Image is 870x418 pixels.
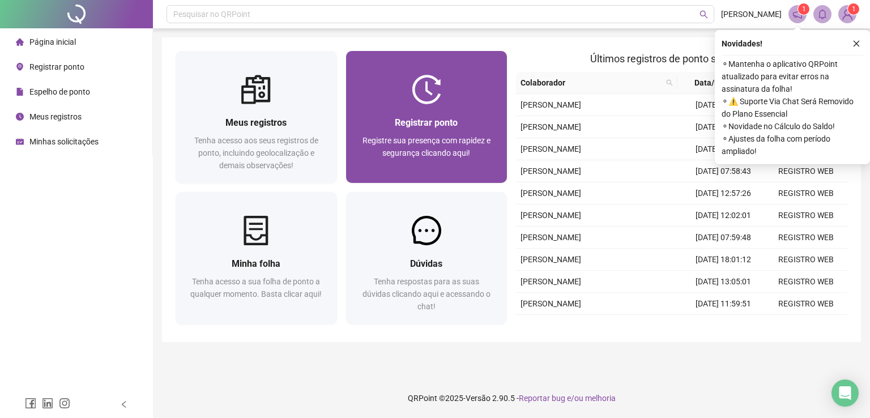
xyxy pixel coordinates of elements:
[839,6,856,23] img: 91577
[682,227,765,249] td: [DATE] 07:59:48
[25,398,36,409] span: facebook
[682,315,765,337] td: [DATE] 08:02:54
[59,398,70,409] span: instagram
[700,10,708,19] span: search
[677,72,758,94] th: Data/Hora
[852,40,860,48] span: close
[29,112,82,121] span: Meus registros
[16,138,24,146] span: schedule
[521,189,581,198] span: [PERSON_NAME]
[722,37,762,50] span: Novidades !
[664,74,675,91] span: search
[682,293,765,315] td: [DATE] 11:59:51
[521,233,581,242] span: [PERSON_NAME]
[722,133,863,157] span: ⚬ Ajustes da folha com período ampliado!
[29,62,84,71] span: Registrar ponto
[765,160,847,182] td: REGISTRO WEB
[722,58,863,95] span: ⚬ Mantenha o aplicativo QRPoint atualizado para evitar erros na assinatura da folha!
[682,249,765,271] td: [DATE] 18:01:12
[682,116,765,138] td: [DATE] 13:03:16
[765,227,847,249] td: REGISTRO WEB
[410,258,442,269] span: Dúvidas
[722,95,863,120] span: ⚬ ⚠️ Suporte Via Chat Será Removido do Plano Essencial
[190,277,322,298] span: Tenha acesso a sua folha de ponto a qualquer momento. Basta clicar aqui!
[817,9,828,19] span: bell
[765,271,847,293] td: REGISTRO WEB
[521,167,581,176] span: [PERSON_NAME]
[466,394,491,403] span: Versão
[521,299,581,308] span: [PERSON_NAME]
[232,258,280,269] span: Minha folha
[722,120,863,133] span: ⚬ Novidade no Cálculo do Saldo!
[521,100,581,109] span: [PERSON_NAME]
[16,38,24,46] span: home
[682,204,765,227] td: [DATE] 12:02:01
[16,63,24,71] span: environment
[521,144,581,153] span: [PERSON_NAME]
[521,277,581,286] span: [PERSON_NAME]
[16,113,24,121] span: clock-circle
[521,255,581,264] span: [PERSON_NAME]
[765,249,847,271] td: REGISTRO WEB
[519,394,616,403] span: Reportar bug e/ou melhoria
[120,400,128,408] span: left
[521,76,662,89] span: Colaborador
[29,87,90,96] span: Espelho de ponto
[798,3,809,15] sup: 1
[848,3,859,15] sup: Atualize o seu contato no menu Meus Dados
[802,5,806,13] span: 1
[225,117,287,128] span: Meus registros
[682,271,765,293] td: [DATE] 13:05:01
[153,378,870,418] footer: QRPoint © 2025 - 2.90.5 -
[721,8,782,20] span: [PERSON_NAME]
[682,94,765,116] td: [DATE] 18:00:55
[792,9,803,19] span: notification
[852,5,856,13] span: 1
[682,160,765,182] td: [DATE] 07:58:43
[765,293,847,315] td: REGISTRO WEB
[682,76,744,89] span: Data/Hora
[42,398,53,409] span: linkedin
[395,117,458,128] span: Registrar ponto
[346,51,507,183] a: Registrar pontoRegistre sua presença com rapidez e segurança clicando aqui!
[521,211,581,220] span: [PERSON_NAME]
[590,53,773,65] span: Últimos registros de ponto sincronizados
[362,136,491,157] span: Registre sua presença com rapidez e segurança clicando aqui!
[521,122,581,131] span: [PERSON_NAME]
[682,138,765,160] td: [DATE] 12:00:04
[831,379,859,407] div: Open Intercom Messenger
[765,315,847,337] td: REGISTRO WEB
[682,182,765,204] td: [DATE] 12:57:26
[29,37,76,46] span: Página inicial
[176,51,337,183] a: Meus registrosTenha acesso aos seus registros de ponto, incluindo geolocalização e demais observa...
[765,204,847,227] td: REGISTRO WEB
[194,136,318,170] span: Tenha acesso aos seus registros de ponto, incluindo geolocalização e demais observações!
[176,192,337,324] a: Minha folhaTenha acesso a sua folha de ponto a qualquer momento. Basta clicar aqui!
[346,192,507,324] a: DúvidasTenha respostas para as suas dúvidas clicando aqui e acessando o chat!
[29,137,99,146] span: Minhas solicitações
[765,182,847,204] td: REGISTRO WEB
[16,88,24,96] span: file
[666,79,673,86] span: search
[362,277,491,311] span: Tenha respostas para as suas dúvidas clicando aqui e acessando o chat!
